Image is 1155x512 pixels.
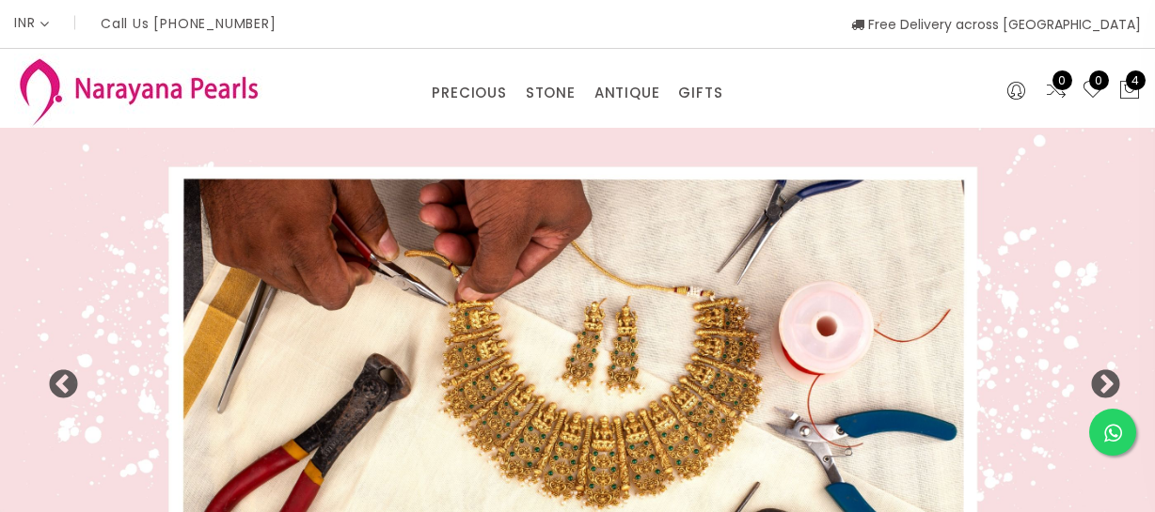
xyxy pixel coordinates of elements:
p: Call Us [PHONE_NUMBER] [101,17,277,30]
a: 0 [1045,79,1068,103]
span: 0 [1052,70,1072,90]
a: STONE [526,79,576,107]
a: PRECIOUS [432,79,506,107]
button: 4 [1118,79,1141,103]
a: 0 [1082,79,1104,103]
span: Free Delivery across [GEOGRAPHIC_DATA] [851,15,1141,34]
a: ANTIQUE [594,79,660,107]
button: Previous [47,369,66,388]
span: 0 [1089,70,1109,90]
button: Next [1089,369,1108,388]
span: 4 [1126,70,1146,90]
a: GIFTS [678,79,722,107]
